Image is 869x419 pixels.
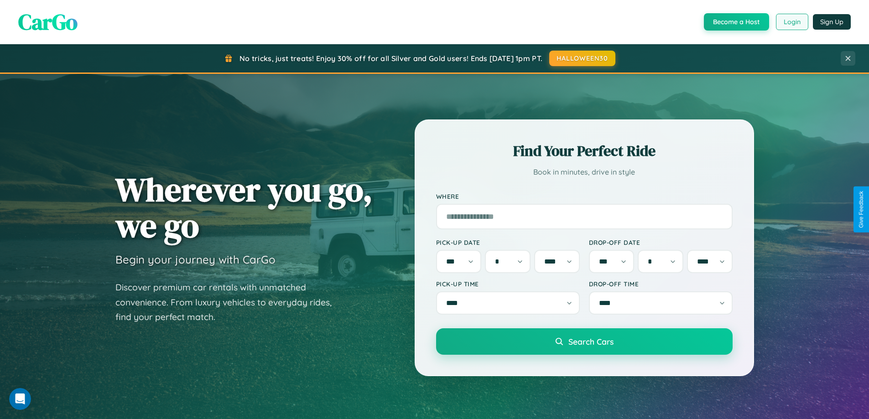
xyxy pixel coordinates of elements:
[704,13,769,31] button: Become a Host
[549,51,615,66] button: HALLOWEEN30
[436,280,580,288] label: Pick-up Time
[436,238,580,246] label: Pick-up Date
[115,171,373,243] h1: Wherever you go, we go
[589,238,733,246] label: Drop-off Date
[9,388,31,410] iframe: Intercom live chat
[18,7,78,37] span: CarGo
[813,14,851,30] button: Sign Up
[589,280,733,288] label: Drop-off Time
[776,14,808,30] button: Login
[858,191,864,228] div: Give Feedback
[436,192,733,200] label: Where
[239,54,542,63] span: No tricks, just treats! Enjoy 30% off for all Silver and Gold users! Ends [DATE] 1pm PT.
[436,328,733,355] button: Search Cars
[436,141,733,161] h2: Find Your Perfect Ride
[115,253,276,266] h3: Begin your journey with CarGo
[115,280,343,325] p: Discover premium car rentals with unmatched convenience. From luxury vehicles to everyday rides, ...
[568,336,614,347] span: Search Cars
[436,166,733,179] p: Book in minutes, drive in style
